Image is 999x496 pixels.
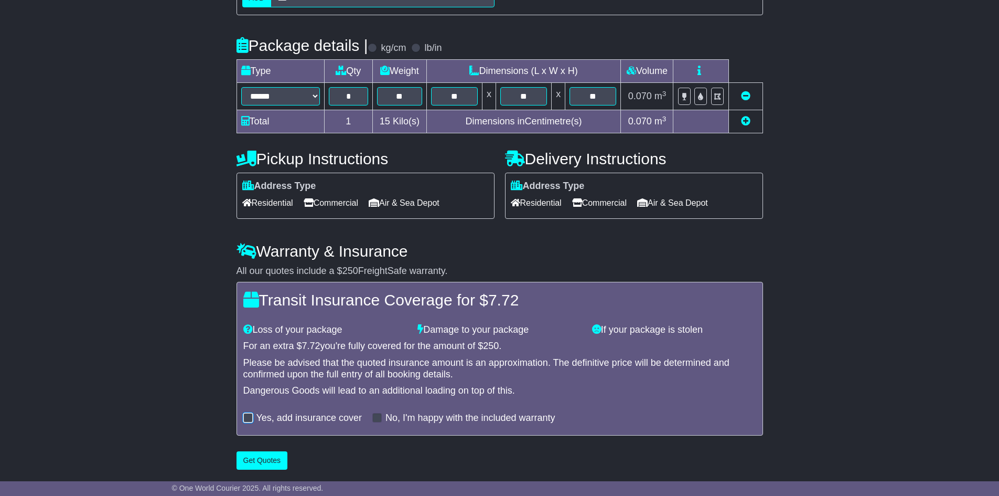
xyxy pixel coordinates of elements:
[373,60,427,83] td: Weight
[385,413,555,424] label: No, I'm happy with the included warranty
[482,83,496,110] td: x
[654,116,667,126] span: m
[304,195,358,211] span: Commercial
[741,91,750,101] a: Remove this item
[243,357,756,380] div: Please be advised that the quoted insurance amount is an approximation. The definitive price will...
[237,110,324,133] td: Total
[488,291,519,309] span: 7.72
[243,341,756,352] div: For an extra $ you're fully covered for the amount of $ .
[572,195,627,211] span: Commercial
[243,385,756,397] div: Dangerous Goods will lead to an additional loading on top of this.
[237,242,763,260] h4: Warranty & Insurance
[628,91,652,101] span: 0.070
[242,195,293,211] span: Residential
[381,43,406,54] label: kg/cm
[741,116,750,126] a: Add new item
[662,90,667,98] sup: 3
[324,110,373,133] td: 1
[243,291,756,309] h4: Transit Insurance Coverage for $
[380,116,390,126] span: 15
[342,266,358,276] span: 250
[412,324,587,336] div: Damage to your package
[172,484,324,492] span: © One World Courier 2025. All rights reserved.
[302,341,320,351] span: 7.72
[237,266,763,277] div: All our quotes include a $ FreightSafe warranty.
[587,324,761,336] div: If your package is stolen
[424,43,442,54] label: lb/in
[426,60,621,83] td: Dimensions (L x W x H)
[237,451,288,470] button: Get Quotes
[426,110,621,133] td: Dimensions in Centimetre(s)
[654,91,667,101] span: m
[552,83,565,110] td: x
[621,60,673,83] td: Volume
[237,150,495,167] h4: Pickup Instructions
[511,181,585,192] label: Address Type
[662,115,667,123] sup: 3
[324,60,373,83] td: Qty
[373,110,427,133] td: Kilo(s)
[256,413,362,424] label: Yes, add insurance cover
[511,195,562,211] span: Residential
[628,116,652,126] span: 0.070
[505,150,763,167] h4: Delivery Instructions
[483,341,499,351] span: 250
[237,37,368,54] h4: Package details |
[238,324,413,336] div: Loss of your package
[637,195,708,211] span: Air & Sea Depot
[237,60,324,83] td: Type
[242,181,316,192] label: Address Type
[369,195,439,211] span: Air & Sea Depot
